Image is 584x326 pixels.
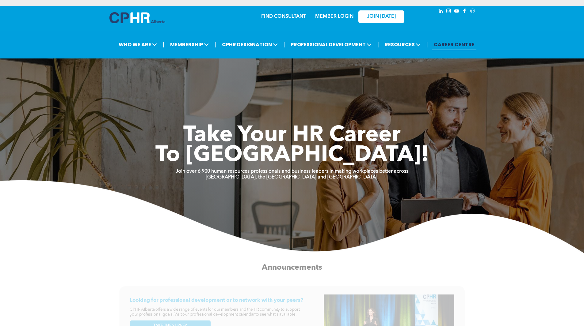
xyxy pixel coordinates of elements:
[168,39,211,50] span: MEMBERSHIP
[315,14,353,19] a: MEMBER LOGIN
[183,125,401,147] span: Take Your HR Career
[377,38,379,51] li: |
[109,12,165,23] img: A blue and white logo for cp alberta
[383,39,422,50] span: RESOURCES
[220,39,280,50] span: CPHR DESIGNATION
[130,307,300,316] span: CPHR Alberta offers a wide range of events for our members and the HR community to support your p...
[176,169,408,174] strong: Join over 6,900 human resources professionals and business leaders in making workplaces better ac...
[117,39,159,50] span: WHO WE ARE
[289,39,373,50] span: PROFESSIONAL DEVELOPMENT
[163,38,164,51] li: |
[426,38,428,51] li: |
[284,38,285,51] li: |
[367,14,396,20] span: JOIN [DATE]
[358,10,404,23] a: JOIN [DATE]
[461,8,468,16] a: facebook
[206,175,379,180] strong: [GEOGRAPHIC_DATA], the [GEOGRAPHIC_DATA] and [GEOGRAPHIC_DATA].
[215,38,216,51] li: |
[437,8,444,16] a: linkedin
[469,8,476,16] a: Social network
[155,144,429,167] span: To [GEOGRAPHIC_DATA]!
[445,8,452,16] a: instagram
[130,298,303,303] span: Looking for professional development or to network with your peers?
[261,14,306,19] a: FIND CONSULTANT
[262,264,322,271] span: Announcements
[432,39,476,50] a: CAREER CENTRE
[453,8,460,16] a: youtube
